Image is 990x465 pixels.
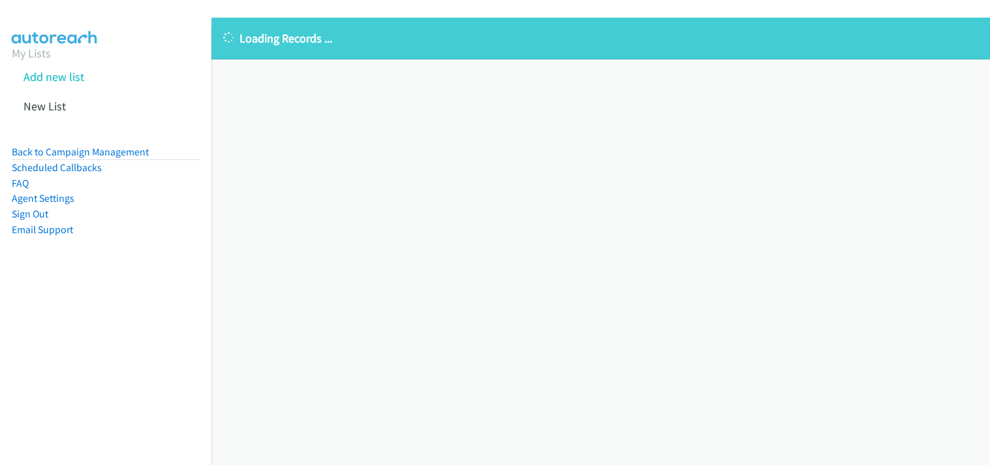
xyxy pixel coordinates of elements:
[12,177,29,189] a: FAQ
[23,99,66,114] a: New List
[23,69,84,84] a: Add new list
[12,46,51,61] a: My Lists
[12,146,149,158] a: Back to Campaign Management
[12,208,48,220] a: Sign Out
[12,192,74,204] a: Agent Settings
[223,29,978,47] p: Loading Records ...
[12,161,102,174] a: Scheduled Callbacks
[12,223,73,236] a: Email Support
